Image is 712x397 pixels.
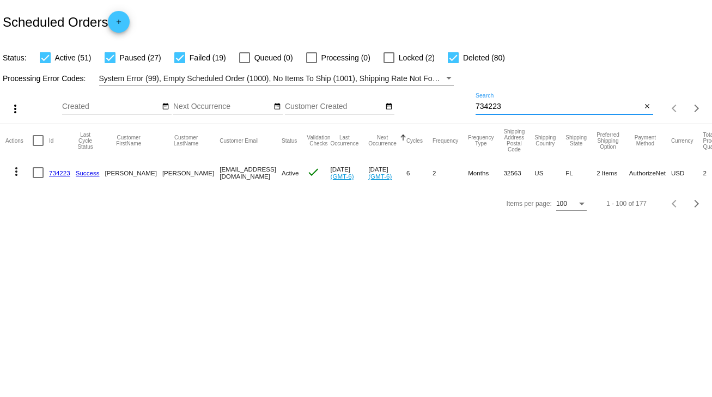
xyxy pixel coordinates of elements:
span: Processing Error Codes: [3,74,86,83]
mat-icon: date_range [162,102,169,111]
span: 100 [556,200,567,207]
mat-cell: AuthorizeNet [629,157,671,188]
span: Processing (0) [321,51,370,64]
button: Change sorting for CustomerLastName [162,135,210,146]
mat-cell: Months [468,157,503,188]
button: Change sorting for Id [49,137,53,144]
mat-cell: 2 [433,157,468,188]
span: Queued (0) [254,51,293,64]
mat-cell: 6 [406,157,433,188]
button: Change sorting for CustomerFirstName [105,135,153,146]
button: Next page [686,97,708,119]
mat-header-cell: Validation Checks [307,124,330,157]
button: Change sorting for ShippingState [565,135,587,146]
button: Change sorting for Cycles [406,137,423,144]
button: Change sorting for CurrencyIso [671,137,693,144]
button: Change sorting for CustomerEmail [220,137,258,144]
button: Clear [642,101,653,113]
button: Change sorting for LastProcessingCycleId [76,132,95,150]
button: Previous page [664,97,686,119]
input: Created [62,102,160,111]
button: Change sorting for ShippingPostcode [503,129,525,152]
button: Change sorting for PaymentMethod.Type [629,135,661,146]
span: Active [282,169,299,176]
button: Next page [686,193,708,215]
div: 1 - 100 of 177 [606,200,647,207]
button: Change sorting for LastOccurrenceUtc [331,135,359,146]
h2: Scheduled Orders [3,11,130,33]
button: Previous page [664,193,686,215]
mat-header-cell: Actions [5,124,33,157]
button: Change sorting for Frequency [433,137,458,144]
div: Items per page: [507,200,552,207]
button: Change sorting for NextOccurrenceUtc [368,135,397,146]
button: Change sorting for ShippingCountry [534,135,556,146]
mat-icon: add [112,18,125,31]
mat-icon: close [643,102,651,111]
input: Search [476,102,642,111]
mat-select: Items per page: [556,200,587,208]
mat-cell: 2 Items [597,157,629,188]
mat-select: Filter by Processing Error Codes [99,72,454,85]
mat-icon: check [307,166,320,179]
a: 734223 [49,169,70,176]
mat-cell: USD [671,157,703,188]
mat-cell: [PERSON_NAME] [162,157,220,188]
span: Deleted (80) [463,51,505,64]
button: Change sorting for Status [282,137,297,144]
a: (GMT-6) [368,173,392,180]
mat-cell: [DATE] [331,157,369,188]
mat-cell: US [534,157,565,188]
span: Status: [3,53,27,62]
a: (GMT-6) [331,173,354,180]
span: Paused (27) [120,51,161,64]
mat-icon: more_vert [9,102,22,115]
mat-icon: date_range [385,102,393,111]
mat-cell: [PERSON_NAME] [105,157,162,188]
button: Change sorting for PreferredShippingOption [597,132,619,150]
button: Change sorting for FrequencyType [468,135,494,146]
mat-cell: 32563 [503,157,534,188]
mat-cell: [DATE] [368,157,406,188]
span: Failed (19) [190,51,226,64]
a: Success [76,169,100,176]
span: Active (51) [55,51,92,64]
input: Customer Created [285,102,383,111]
mat-icon: more_vert [10,165,23,178]
mat-cell: [EMAIL_ADDRESS][DOMAIN_NAME] [220,157,282,188]
input: Next Occurrence [173,102,271,111]
span: Locked (2) [399,51,435,64]
mat-cell: FL [565,157,597,188]
mat-icon: date_range [273,102,281,111]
